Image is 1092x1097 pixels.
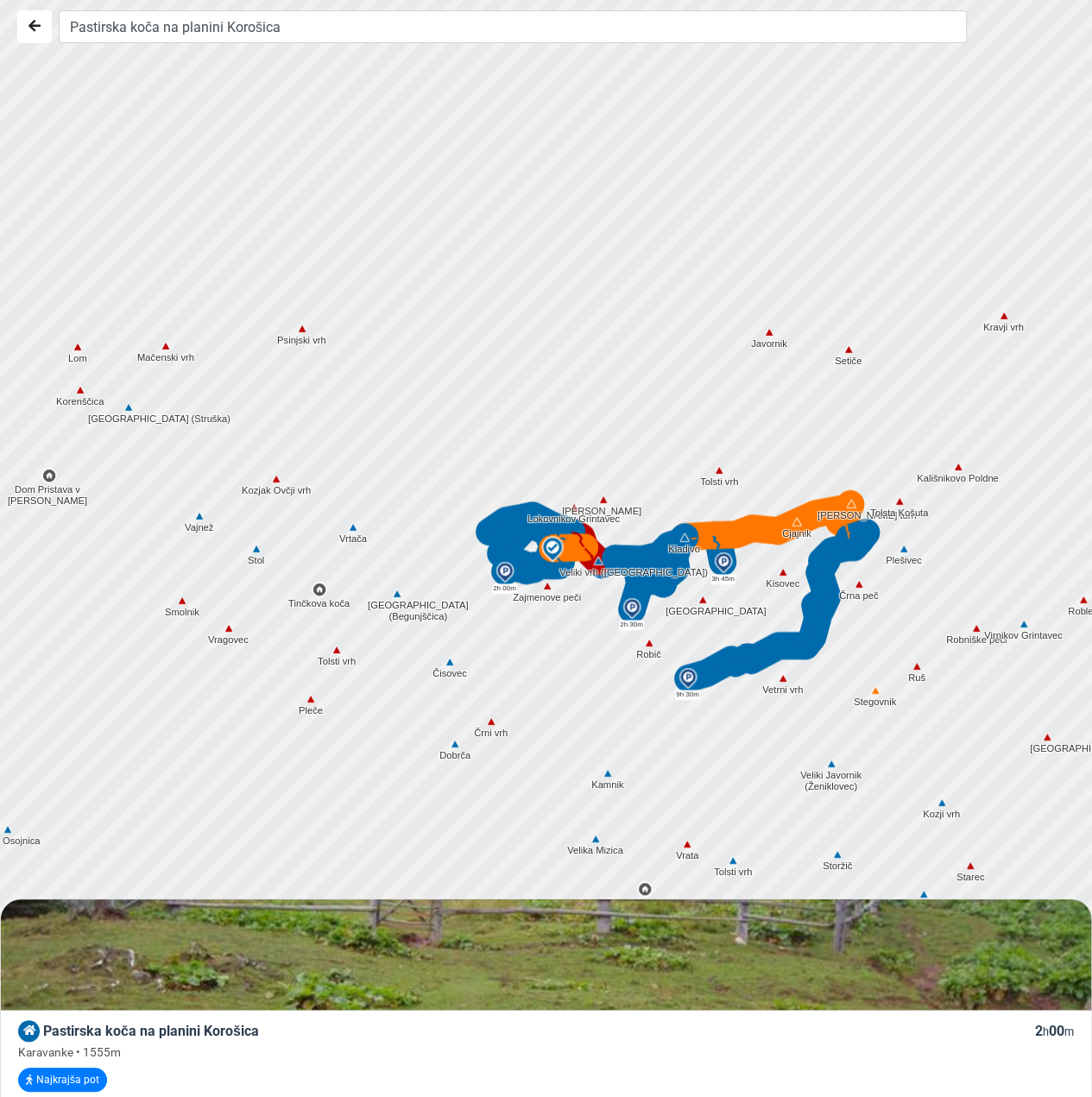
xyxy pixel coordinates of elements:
small: h [1043,1025,1049,1038]
span: Pastirska koča na planini Korošica [43,1023,259,1039]
span: 2 00 [1035,1023,1074,1039]
div: Karavanke • 1555m [18,1043,1074,1061]
button: Nazaj [17,10,52,43]
button: Najkrajša pot [18,1068,107,1092]
input: Iskanje... [59,10,967,43]
small: m [1064,1025,1074,1038]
